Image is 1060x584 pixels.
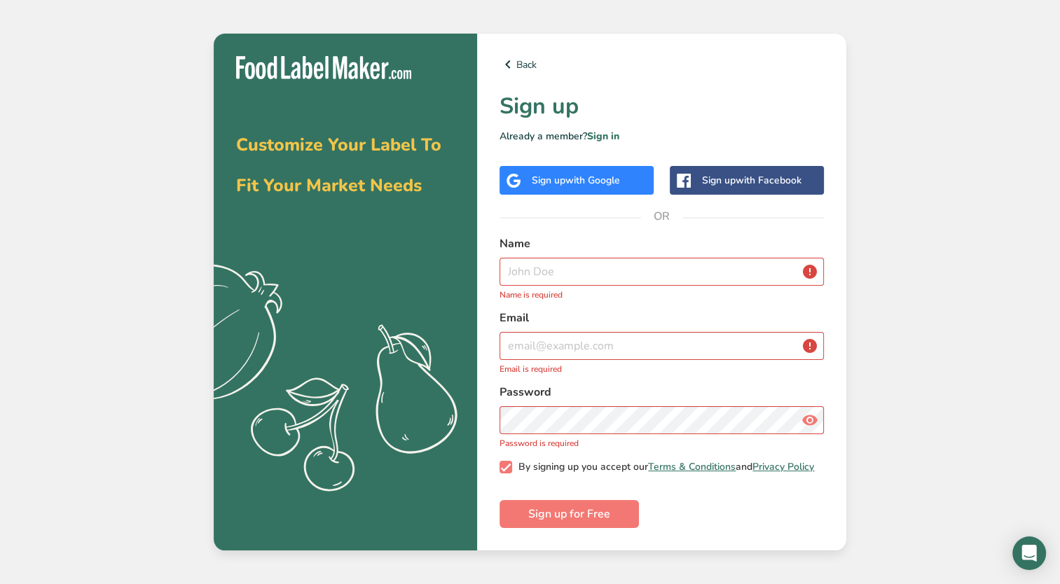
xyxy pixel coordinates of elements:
[500,235,824,252] label: Name
[500,288,824,301] p: Name is required
[532,173,620,188] div: Sign up
[752,460,814,473] a: Privacy Policy
[500,56,824,73] a: Back
[587,130,619,143] a: Sign in
[500,332,824,360] input: email@example.com
[736,174,801,187] span: with Facebook
[500,384,824,401] label: Password
[1012,536,1046,570] div: Open Intercom Messenger
[500,129,824,144] p: Already a member?
[641,195,683,237] span: OR
[500,437,824,450] p: Password is required
[500,500,639,528] button: Sign up for Free
[702,173,801,188] div: Sign up
[512,461,815,473] span: By signing up you accept our and
[565,174,620,187] span: with Google
[528,506,610,522] span: Sign up for Free
[500,90,824,123] h1: Sign up
[500,363,824,375] p: Email is required
[236,56,411,79] img: Food Label Maker
[648,460,736,473] a: Terms & Conditions
[500,258,824,286] input: John Doe
[500,310,824,326] label: Email
[236,133,441,197] span: Customize Your Label To Fit Your Market Needs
